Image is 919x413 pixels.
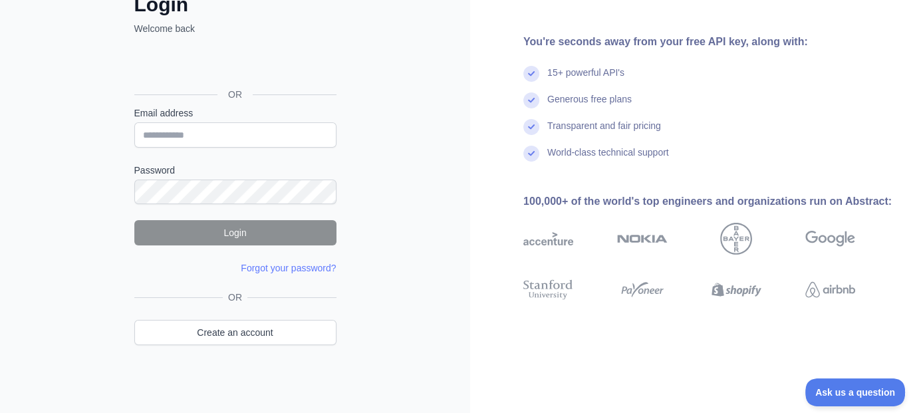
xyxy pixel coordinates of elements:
label: Password [134,164,336,177]
span: OR [217,88,253,101]
div: Generous free plans [547,92,632,119]
img: check mark [523,146,539,162]
img: check mark [523,92,539,108]
img: check mark [523,119,539,135]
p: Welcome back [134,22,336,35]
img: shopify [712,277,761,303]
div: 15+ powerful API's [547,66,624,92]
div: Transparent and fair pricing [547,119,661,146]
img: accenture [523,223,573,255]
iframe: Sign in with Google Button [128,50,340,79]
img: google [805,223,855,255]
img: nokia [617,223,667,255]
div: World-class technical support [547,146,669,172]
a: Forgot your password? [241,263,336,273]
iframe: Toggle Customer Support [805,378,906,406]
a: Create an account [134,320,336,345]
img: check mark [523,66,539,82]
img: payoneer [617,277,667,303]
div: You're seconds away from your free API key, along with: [523,34,898,50]
button: Login [134,220,336,245]
label: Email address [134,106,336,120]
img: airbnb [805,277,855,303]
img: bayer [720,223,752,255]
img: stanford university [523,277,573,303]
div: 100,000+ of the world's top engineers and organizations run on Abstract: [523,194,898,209]
span: OR [223,291,247,304]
